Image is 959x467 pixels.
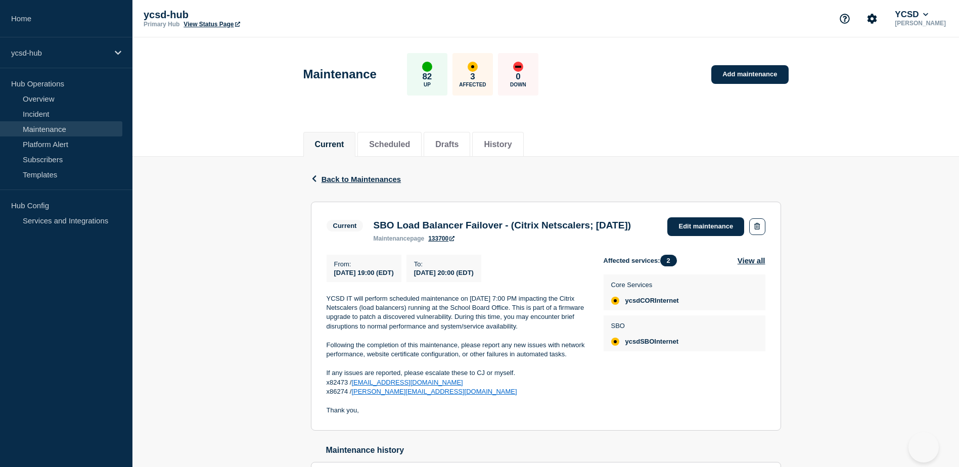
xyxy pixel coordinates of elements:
h2: Maintenance history [326,446,781,455]
button: Account settings [861,8,883,29]
a: 133700 [428,235,454,242]
span: ycsdSBOInternet [625,338,678,346]
div: down [513,62,523,72]
span: ycsdCORInternet [625,297,679,305]
button: View all [738,255,765,266]
p: Primary Hub [144,21,179,28]
p: Core Services [611,281,679,289]
span: 2 [660,255,677,266]
p: x86274 / [327,387,587,396]
button: Support [834,8,855,29]
div: affected [611,297,619,305]
p: Following the completion of this maintenance, please report any new issues with network performan... [327,341,587,359]
span: [DATE] 19:00 (EDT) [334,269,394,276]
span: Affected services: [604,255,682,266]
span: [DATE] 20:00 (EDT) [414,269,474,276]
p: ycsd-hub [144,9,346,21]
span: maintenance [373,235,410,242]
button: Current [315,140,344,149]
h1: Maintenance [303,67,377,81]
p: 3 [470,72,475,82]
p: [PERSON_NAME] [893,20,948,27]
button: Scheduled [369,140,410,149]
iframe: Help Scout Beacon - Open [908,432,939,462]
p: To : [414,260,474,268]
p: 82 [422,72,432,82]
p: Thank you, [327,406,587,415]
a: Edit maintenance [667,217,744,236]
a: [PERSON_NAME][EMAIL_ADDRESS][DOMAIN_NAME] [351,388,517,395]
p: Up [424,82,431,87]
p: ycsd-hub [11,49,108,57]
p: page [373,235,424,242]
p: If any issues are reported, please escalate these to CJ or myself. [327,368,587,378]
p: Down [510,82,526,87]
div: affected [611,338,619,346]
a: [EMAIL_ADDRESS][DOMAIN_NAME] [351,379,463,386]
button: History [484,140,512,149]
button: YCSD [893,10,930,20]
a: Add maintenance [711,65,788,84]
p: YCSD IT will perform scheduled maintenance on [DATE] 7:00 PM impacting the Citrix Netscalers (loa... [327,294,587,332]
h3: SBO Load Balancer Failover - (Citrix Netscalers; [DATE]) [373,220,631,231]
p: 0 [516,72,520,82]
p: x82473 / [327,378,587,387]
button: Drafts [435,140,459,149]
p: From : [334,260,394,268]
div: affected [468,62,478,72]
a: View Status Page [184,21,240,28]
span: Back to Maintenances [322,175,401,183]
button: Back to Maintenances [311,175,401,183]
span: Current [327,220,363,231]
p: SBO [611,322,678,330]
p: Affected [459,82,486,87]
div: up [422,62,432,72]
